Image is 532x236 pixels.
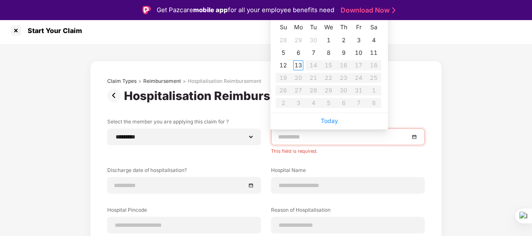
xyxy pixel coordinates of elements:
td: 2025-10-12 [276,59,291,72]
td: 2025-10-05 [276,46,291,59]
td: 2025-10-13 [291,59,306,72]
th: Mo [291,21,306,34]
strong: mobile app [193,6,228,14]
th: We [321,21,336,34]
th: Sa [366,21,381,34]
div: 30 [308,35,318,45]
label: Discharge date of hospitalisation? [107,167,261,177]
td: 2025-09-28 [276,34,291,46]
td: 2025-10-10 [351,46,366,59]
td: 2025-10-07 [306,46,321,59]
a: Download Now [341,6,393,15]
img: svg+xml;base64,PHN2ZyBpZD0iUHJldi0zMngzMiIgeG1sbnM9Imh0dHA6Ly93d3cudzMub3JnLzIwMDAvc3ZnIiB3aWR0aD... [107,89,124,102]
td: 2025-10-03 [351,34,366,46]
td: 2025-10-09 [336,46,351,59]
td: 2025-10-02 [336,34,351,46]
td: 2025-10-04 [366,34,381,46]
div: Hospitalisation Reimbursement [188,78,261,85]
div: 11 [369,48,379,58]
td: 2025-10-06 [291,46,306,59]
div: Claim Types [107,78,137,85]
div: 13 [293,60,303,70]
td: 2025-10-08 [321,46,336,59]
th: Tu [306,21,321,34]
div: 8 [323,48,333,58]
label: Reason of Hospitalisation [271,206,425,217]
div: 9 [338,48,349,58]
label: Hospital Pincode [107,206,261,217]
div: 4 [369,35,379,45]
div: 12 [278,60,288,70]
td: 2025-10-01 [321,34,336,46]
div: This field is required. [271,145,425,154]
td: 2025-10-11 [366,46,381,59]
div: > [138,78,142,85]
div: 5 [278,48,288,58]
img: Stroke [392,6,395,15]
div: Hospitalisation Reimbursement [124,89,311,103]
div: 6 [293,48,303,58]
div: 3 [354,35,364,45]
div: Start Your Claim [23,26,82,35]
th: Fr [351,21,366,34]
div: Get Pazcare for all your employee benefits need [157,5,334,15]
label: Select the member you are applying this claim for ? [107,118,261,128]
div: 7 [308,48,318,58]
th: Th [336,21,351,34]
a: Today [321,117,338,124]
div: 2 [338,35,349,45]
div: 29 [293,35,303,45]
td: 2025-09-30 [306,34,321,46]
div: 1 [323,35,333,45]
div: Reimbursement [143,78,181,85]
label: Hospital Name [271,167,425,177]
div: > [183,78,186,85]
div: 10 [354,48,364,58]
th: Su [276,21,291,34]
div: 28 [278,35,288,45]
img: Logo [142,6,151,14]
td: 2025-09-29 [291,34,306,46]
